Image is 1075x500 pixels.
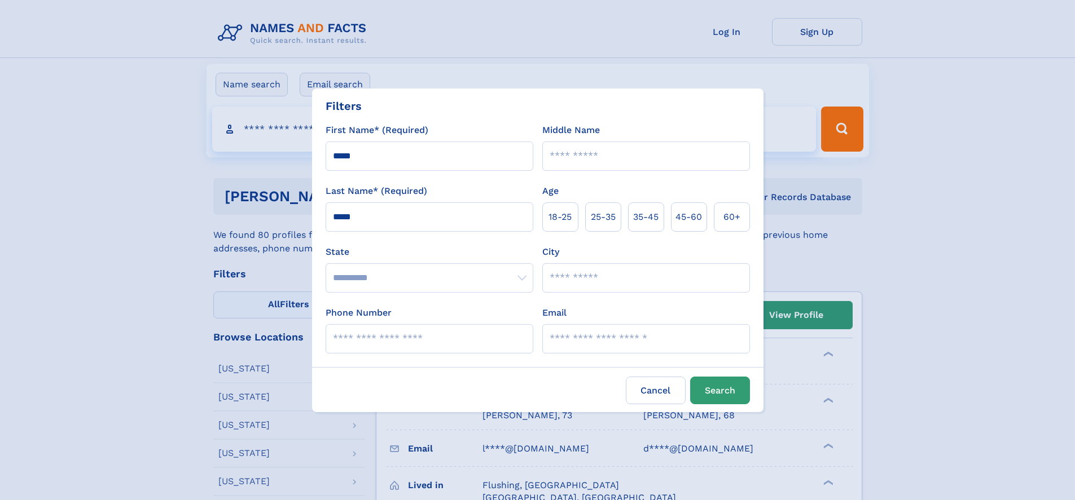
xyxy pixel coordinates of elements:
[542,123,600,137] label: Middle Name
[633,210,659,224] span: 35‑45
[549,210,572,224] span: 18‑25
[326,98,362,114] div: Filters
[591,210,616,224] span: 25‑35
[675,210,702,224] span: 45‑60
[690,377,750,404] button: Search
[542,245,559,259] label: City
[326,245,533,259] label: State
[723,210,740,224] span: 60+
[542,306,567,320] label: Email
[326,306,392,320] label: Phone Number
[326,184,427,198] label: Last Name* (Required)
[542,184,559,198] label: Age
[326,123,428,137] label: First Name* (Required)
[626,377,686,404] label: Cancel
